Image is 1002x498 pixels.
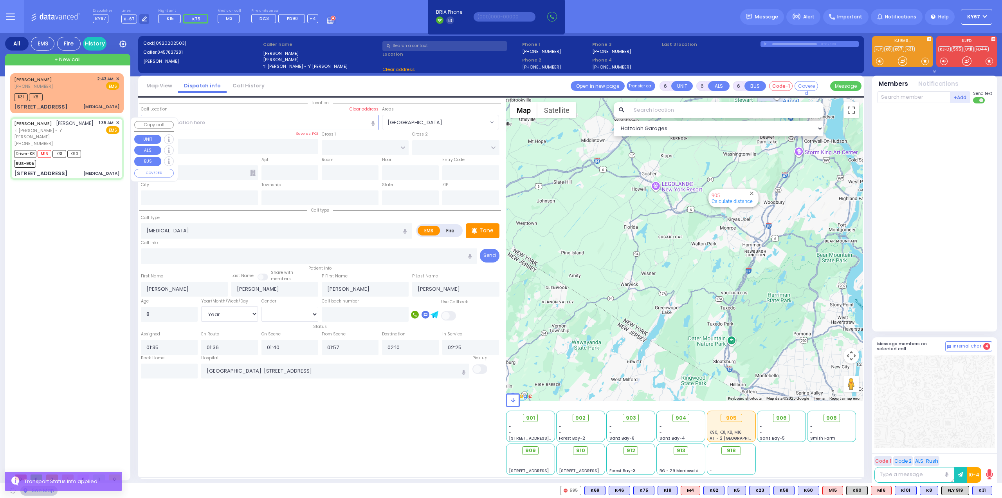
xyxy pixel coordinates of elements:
span: KY67 [93,14,108,23]
label: Last Name [231,273,254,279]
button: Copy call [134,121,174,129]
div: K90 [846,486,868,495]
label: Fire units on call [251,9,319,13]
span: Patient info [305,265,335,271]
label: Cad: [143,40,260,47]
span: Sanz Bay-4 [660,435,685,441]
button: UNIT [671,81,693,91]
button: +Add [950,91,971,103]
label: Caller: [143,49,260,56]
label: Hospital [201,355,218,361]
div: K101 [895,486,917,495]
label: Age [141,298,149,304]
span: EMS [106,82,119,90]
span: Phone 1 [522,41,589,48]
div: BLS [728,486,746,495]
button: BUS [744,81,766,91]
div: BLS [609,486,630,495]
h5: Message members on selected call [877,341,945,351]
label: Call Type [141,215,160,221]
span: - [559,424,561,429]
span: 913 [677,447,685,455]
button: Show satellite imagery [537,102,576,118]
a: K31 [905,46,915,52]
a: Calculate distance [712,198,753,204]
img: red-radio-icon.svg [564,489,568,493]
span: AT - 2 [GEOGRAPHIC_DATA] [710,435,768,441]
label: On Scene [261,331,281,337]
span: - [559,462,561,468]
span: Phone 3 [592,41,660,48]
a: Dispatch info [178,82,227,89]
div: K31 [972,486,992,495]
div: K46 [609,486,630,495]
div: BLS [920,486,938,495]
span: Phone 2 [522,57,589,63]
a: [PERSON_NAME] [14,76,52,83]
span: Message [755,13,778,21]
input: (000)000-00000 [474,12,535,22]
a: FLY [874,46,883,52]
label: Night unit [158,9,211,13]
span: ר' [PERSON_NAME] - ר' [PERSON_NAME] [14,127,96,140]
label: [PHONE_NUMBER] [592,48,631,54]
div: M15 [822,486,843,495]
label: Save as POI [296,131,318,136]
a: History [83,37,106,51]
span: M3 [226,15,232,22]
span: 1:35 AM [99,120,114,126]
img: Google [508,391,534,401]
label: Township [261,182,281,188]
div: Fire [57,37,81,51]
span: 909 [525,447,536,455]
span: Important [837,13,862,20]
span: 912 [627,447,635,455]
span: EMS [106,126,119,134]
span: M16 [38,150,51,158]
span: Notifications [885,13,916,20]
a: Open this area in Google Maps (opens a new window) [508,391,534,401]
input: Search a contact [382,41,507,51]
button: ALS-Rush [914,456,939,466]
div: FLY 919 [941,486,969,495]
a: Util [964,46,974,52]
span: 910 [576,447,585,455]
div: Year/Month/Week/Day [201,298,258,304]
div: - [710,456,753,462]
a: K8 [884,46,892,52]
div: BLS [703,486,724,495]
label: State [382,182,393,188]
div: ALS [822,486,843,495]
label: En Route [201,331,219,337]
span: - [660,456,662,462]
div: All [5,37,29,51]
span: - [609,456,612,462]
div: [STREET_ADDRESS] [14,103,68,111]
button: Message [830,81,861,91]
span: 901 [526,414,535,422]
label: [PERSON_NAME] [263,50,380,57]
span: - [760,429,762,435]
input: Search hospital [201,364,469,378]
div: [MEDICAL_DATA] [83,104,119,110]
label: Call back number [322,298,359,304]
label: Call Info [141,240,158,246]
span: BG - 29 Merriewold S. [660,468,703,474]
span: Clear address [382,66,415,72]
label: ר' [PERSON_NAME] - ר' [PERSON_NAME] [263,63,380,70]
span: 4 [983,343,990,350]
span: Driver-K8 [14,150,36,158]
button: COVERED [134,169,174,177]
label: Fire [440,226,461,235]
span: Forest Bay-3 [609,468,636,474]
label: ZIP [442,182,448,188]
div: BLS [798,486,819,495]
span: Call type [307,207,333,213]
div: [MEDICAL_DATA] [83,170,119,176]
label: Apt [261,157,269,163]
label: P Last Name [412,273,438,279]
div: - [710,462,753,468]
span: K15 [167,15,174,22]
span: [0920202503] [154,40,186,46]
a: Map View [141,82,178,89]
